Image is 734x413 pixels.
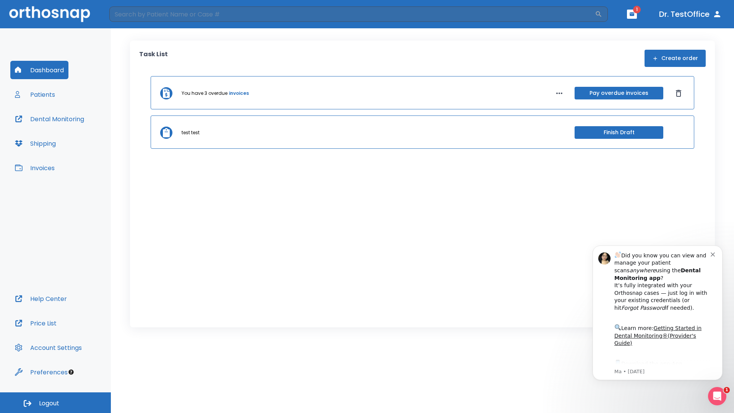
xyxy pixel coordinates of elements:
[10,363,72,381] button: Preferences
[575,126,663,139] button: Finish Draft
[139,50,168,67] p: Task List
[182,90,227,97] p: You have 3 overdue
[708,387,726,405] iframe: Intercom live chat
[581,234,734,392] iframe: Intercom notifications message
[109,7,595,22] input: Search by Patient Name or Case #
[9,6,90,22] img: Orthosnap
[672,87,685,99] button: Dismiss
[633,6,641,13] span: 1
[10,61,68,79] button: Dashboard
[68,369,75,376] div: Tooltip anchor
[645,50,706,67] button: Create order
[229,90,249,97] a: invoices
[10,159,59,177] button: Invoices
[10,338,86,357] button: Account Settings
[33,125,130,164] div: Download the app: | ​ Let us know if you need help getting started!
[10,110,89,128] button: Dental Monitoring
[182,129,200,136] p: test test
[33,134,130,141] p: Message from Ma, sent 3w ago
[575,87,663,99] button: Pay overdue invoices
[10,134,60,153] button: Shipping
[10,314,61,332] button: Price List
[10,289,71,308] button: Help Center
[10,85,60,104] button: Patients
[130,16,136,23] button: Dismiss notification
[39,399,59,408] span: Logout
[33,127,101,140] a: App Store
[724,387,730,393] span: 1
[656,7,725,21] button: Dr. TestOffice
